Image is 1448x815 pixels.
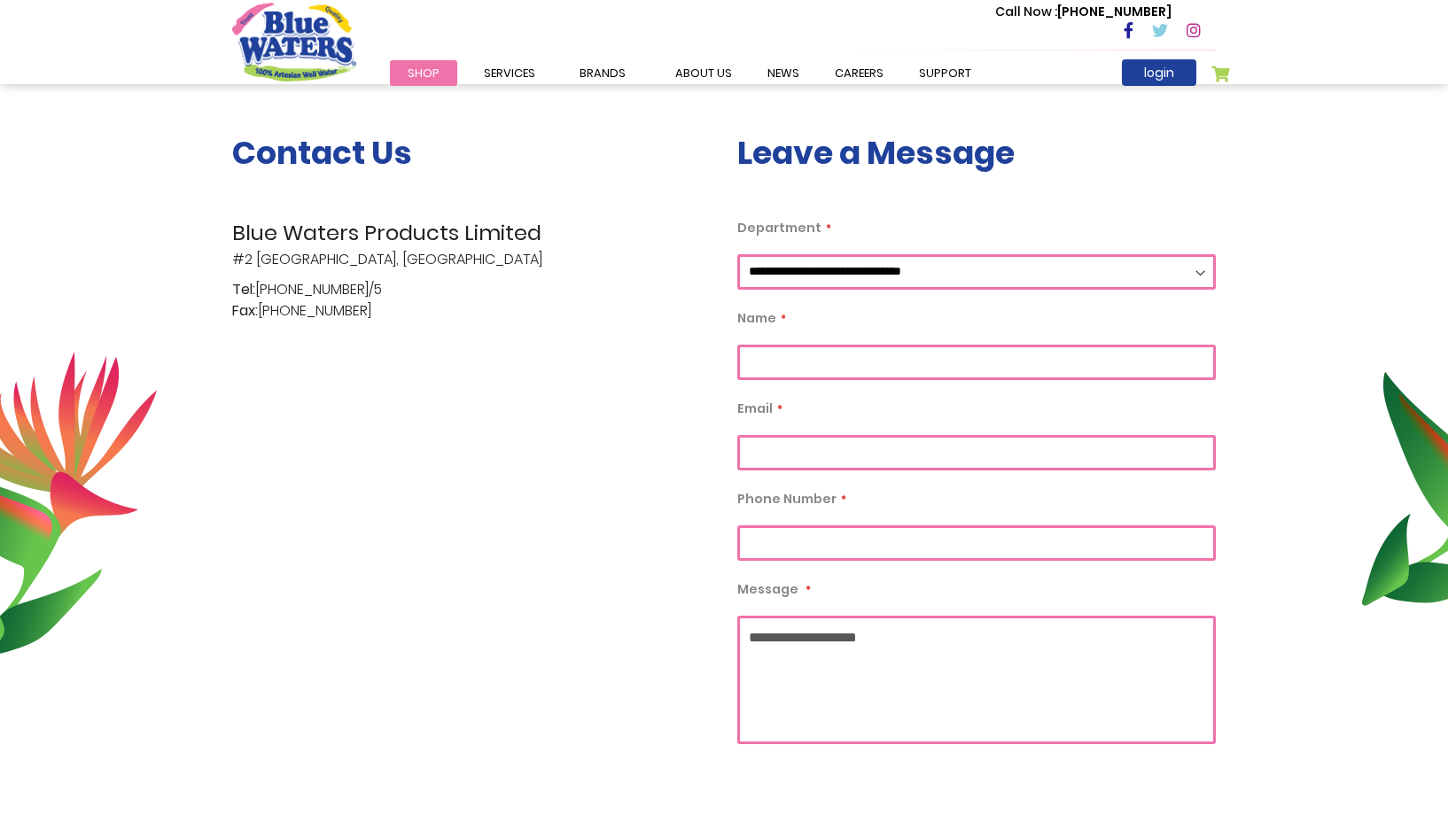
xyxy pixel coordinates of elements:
h3: Leave a Message [737,134,1216,172]
a: about us [658,60,750,86]
span: Name [737,309,776,327]
a: login [1122,59,1196,86]
a: support [901,60,989,86]
span: Blue Waters Products Limited [232,217,711,249]
span: Brands [580,65,626,81]
span: Fax: [232,300,258,322]
a: News [750,60,817,86]
p: #2 [GEOGRAPHIC_DATA], [GEOGRAPHIC_DATA] [232,217,711,270]
span: Department [737,219,821,237]
span: Phone Number [737,490,837,508]
span: Shop [408,65,440,81]
span: Message [737,580,798,598]
p: [PHONE_NUMBER]/5 [PHONE_NUMBER] [232,279,711,322]
span: Email [737,400,773,417]
h3: Contact Us [232,134,711,172]
a: store logo [232,3,356,81]
span: Call Now : [995,3,1057,20]
a: careers [817,60,901,86]
span: Services [484,65,535,81]
span: Tel: [232,279,255,300]
p: [PHONE_NUMBER] [995,3,1172,21]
